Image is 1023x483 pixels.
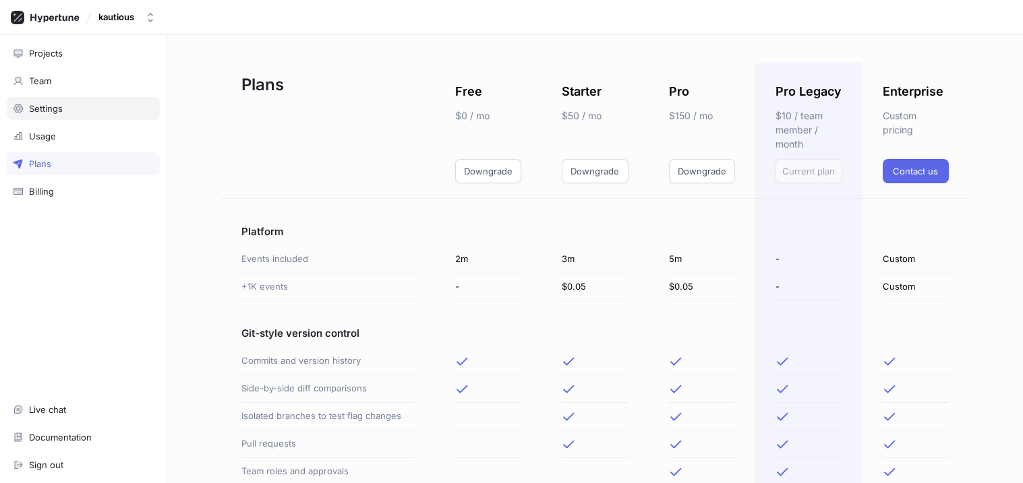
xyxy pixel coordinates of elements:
[883,82,943,100] p: Enterprise
[678,167,726,175] span: Downgrade
[29,48,63,59] div: Projects
[883,246,949,273] div: Custom
[7,125,160,148] a: Usage
[93,6,161,28] button: kautious
[29,158,51,169] div: Plans
[241,403,415,430] div: Isolated branches to test flag changes
[562,159,628,183] button: Downgrade
[883,273,949,301] div: Custom
[464,167,513,175] span: Downgrade
[455,108,521,123] p: $0 / mo
[893,167,938,175] span: Contact us
[562,82,602,100] p: Starter
[669,82,689,100] p: Pro
[776,82,842,100] p: Pro Legacy
[562,246,628,273] div: 3m
[241,348,415,375] div: Commits and version history
[7,152,160,175] a: Plans
[241,430,415,458] div: Pull requests
[7,97,160,120] a: Settings
[7,69,160,92] a: Team
[455,246,521,273] div: 2m
[241,246,415,273] div: Events included
[7,426,160,449] a: Documentation
[29,131,56,141] div: Usage
[29,186,54,197] div: Billing
[455,159,521,183] button: Downgrade
[883,108,949,137] p: Custom pricing
[776,108,842,151] p: $10 / team member / month
[776,159,842,183] button: Current plan
[669,246,735,273] div: 5m
[782,167,835,175] span: Current plan
[883,159,949,183] button: Contact us
[241,300,415,348] div: Git-style version control
[669,159,735,183] button: Downgrade
[29,459,63,470] div: Sign out
[29,432,92,443] div: Documentation
[669,108,735,123] p: $150 / mo
[98,11,134,23] div: kautious
[7,180,160,203] a: Billing
[29,404,66,415] div: Live chat
[562,273,628,301] div: $0.05
[221,62,435,199] div: Plans
[455,273,521,301] div: -
[562,108,628,123] p: $50 / mo
[776,273,842,301] div: -
[241,375,415,403] div: Side-by-side diff comparisons
[776,246,842,273] div: -
[455,82,482,100] p: Free
[571,167,619,175] span: Downgrade
[241,199,415,246] div: Platform
[29,103,63,114] div: Settings
[241,273,415,301] div: +1K events
[29,75,51,86] div: Team
[7,42,160,65] a: Projects
[669,273,735,301] div: $0.05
